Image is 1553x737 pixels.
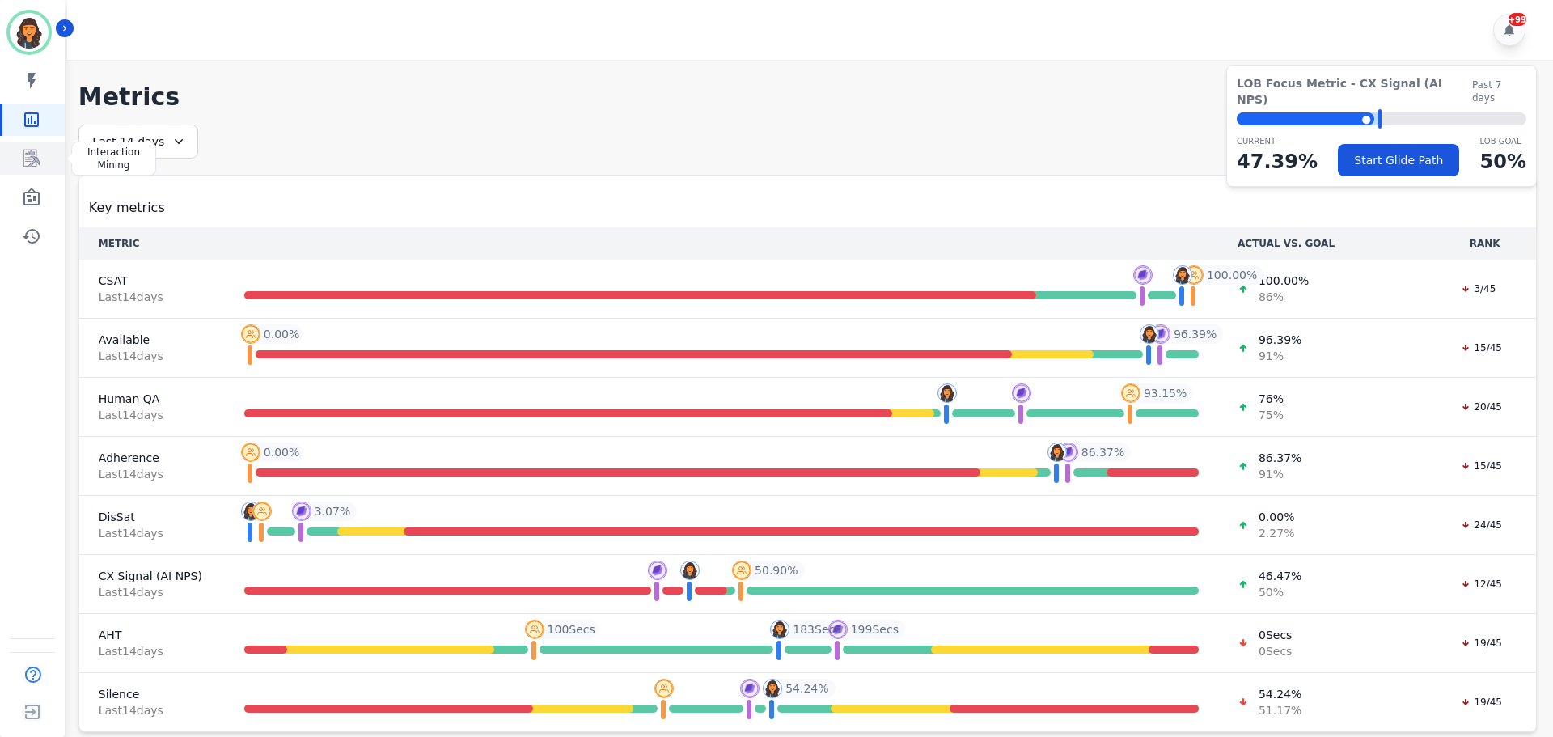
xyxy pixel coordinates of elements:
[1480,147,1526,176] p: 50 %
[1237,135,1318,147] p: CURRENT
[1453,340,1510,356] div: 15/45
[264,444,299,460] span: 0.00 %
[1433,227,1536,260] th: RANK
[1259,273,1309,289] span: 100.00 %
[1509,13,1526,26] div: +99
[1259,584,1301,600] span: 50 %
[1081,444,1124,460] span: 86.37 %
[99,584,205,600] span: Last 14 day s
[770,620,789,639] img: profile-pic
[1151,324,1170,344] img: profile-pic
[99,686,205,702] span: Silence
[1059,443,1078,462] img: profile-pic
[851,621,899,637] span: 199 Secs
[1173,265,1192,285] img: profile-pic
[785,680,828,697] span: 54.24 %
[1453,399,1510,415] div: 20/45
[755,562,798,578] span: 50.90 %
[1259,289,1309,305] span: 86 %
[1259,686,1301,702] span: 54.24 %
[1133,265,1153,285] img: profile-pic
[78,83,1537,112] h1: Metrics
[1121,383,1140,403] img: profile-pic
[828,620,848,639] img: profile-pic
[648,561,667,580] img: profile-pic
[1453,694,1510,710] div: 19/45
[99,450,205,466] span: Adherence
[740,679,760,698] img: profile-pic
[1259,466,1301,482] span: 91 %
[99,289,205,305] span: Last 14 day s
[1259,407,1284,423] span: 75 %
[79,227,225,260] th: METRIC
[1174,326,1217,342] span: 96.39 %
[1140,324,1159,344] img: profile-pic
[1184,265,1204,285] img: profile-pic
[732,561,751,580] img: profile-pic
[99,332,205,348] span: Available
[292,502,311,521] img: profile-pic
[1472,78,1526,104] span: Past 7 days
[99,407,205,423] span: Last 14 day s
[1047,443,1067,462] img: profile-pic
[1453,281,1504,297] div: 3/45
[1259,627,1292,643] span: 0 Secs
[1144,385,1187,401] span: 93.15 %
[10,13,49,52] img: Bordered avatar
[1259,391,1284,407] span: 76 %
[1453,635,1510,651] div: 19/45
[99,643,205,659] span: Last 14 day s
[241,502,260,521] img: profile-pic
[99,273,205,289] span: CSAT
[99,466,205,482] span: Last 14 day s
[1453,517,1510,533] div: 24/45
[1259,525,1294,541] span: 2.27 %
[1259,450,1301,466] span: 86.37 %
[1259,509,1294,525] span: 0.00 %
[1259,332,1301,348] span: 96.39 %
[99,702,205,718] span: Last 14 day s
[793,621,840,637] span: 183 Secs
[1453,458,1510,474] div: 15/45
[315,503,350,519] span: 3.07 %
[1259,568,1301,584] span: 46.47 %
[241,443,260,462] img: profile-pic
[1207,267,1257,283] span: 100.00 %
[1237,75,1472,108] span: LOB Focus Metric - CX Signal (AI NPS)
[548,621,595,637] span: 100 Secs
[99,348,205,364] span: Last 14 day s
[252,502,272,521] img: profile-pic
[78,125,198,159] div: Last 14 days
[99,568,205,584] span: CX Signal (AI NPS)
[1480,135,1526,147] p: LOB Goal
[1218,227,1433,260] th: ACTUAL VS. GOAL
[763,679,782,698] img: profile-pic
[264,326,299,342] span: 0.00 %
[1237,112,1374,125] div: ⬤
[99,391,205,407] span: Human QA
[525,620,544,639] img: profile-pic
[1259,348,1301,364] span: 91 %
[1338,144,1459,176] button: Start Glide Path
[654,679,674,698] img: profile-pic
[937,383,957,403] img: profile-pic
[89,198,165,218] span: Key metrics
[1259,643,1292,659] span: 0 Secs
[99,627,205,643] span: AHT
[1012,383,1031,403] img: profile-pic
[241,324,260,344] img: profile-pic
[1237,147,1318,176] p: 47.39 %
[1259,702,1301,718] span: 51.17 %
[99,509,205,525] span: DisSat
[680,561,700,580] img: profile-pic
[1453,576,1510,592] div: 12/45
[99,525,205,541] span: Last 14 day s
